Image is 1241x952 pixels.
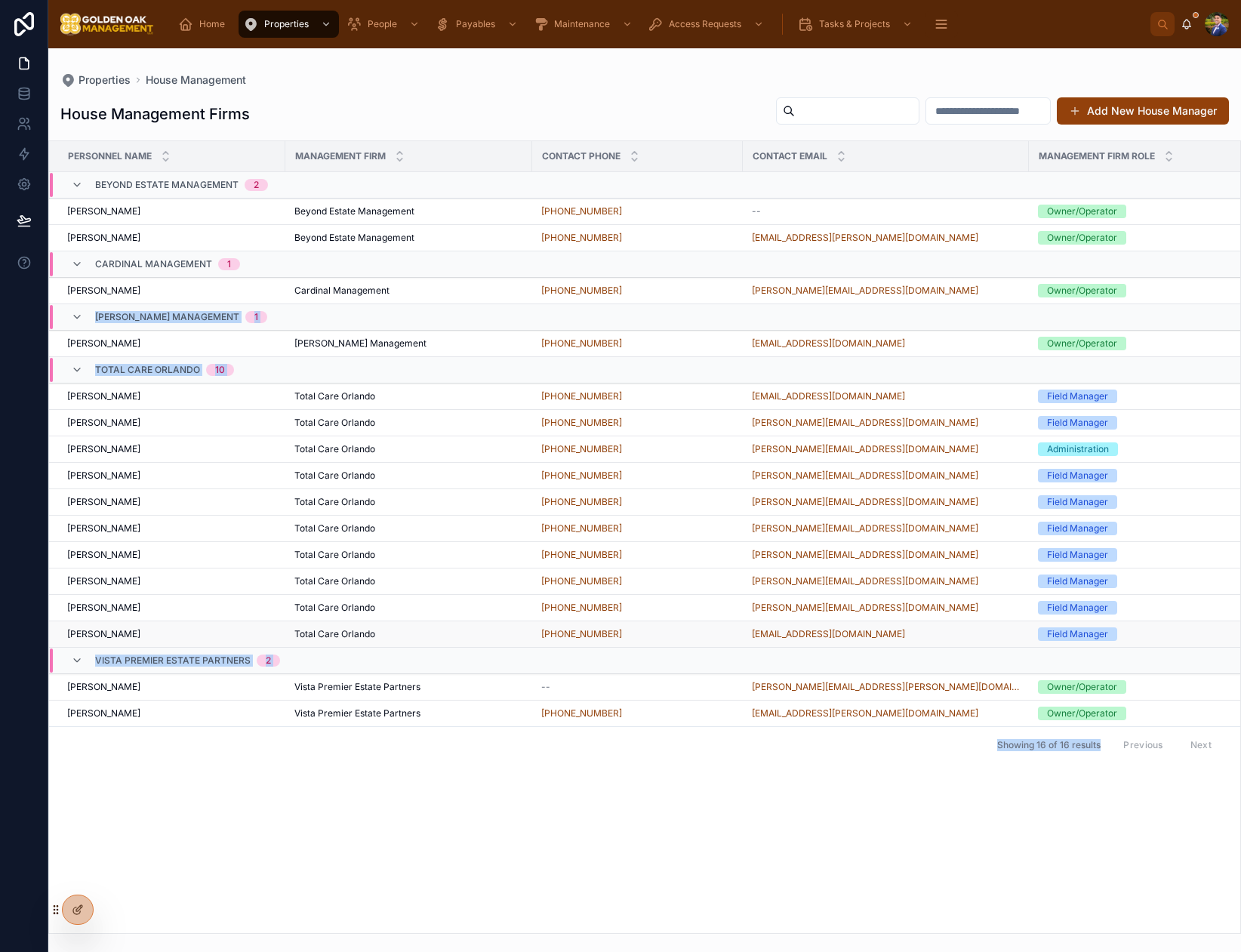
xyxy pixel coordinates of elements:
[1047,390,1108,403] div: Field Manager
[541,575,622,587] a: [PHONE_NUMBER]
[541,232,622,244] a: [PHONE_NUMBER]
[541,681,734,693] a: --
[542,150,620,162] span: Contact Phone
[1047,680,1117,694] div: Owner/Operator
[294,496,523,508] a: Total Care Orlando
[79,72,131,88] span: Properties
[294,681,420,693] span: Vista Premier Estate Partners
[95,258,212,270] span: Cardinal Management
[294,628,375,640] span: Total Care Orlando
[752,417,1020,429] a: [PERSON_NAME][EMAIL_ADDRESS][DOMAIN_NAME]
[342,11,427,38] a: People
[1047,575,1108,588] div: Field Manager
[752,232,978,244] a: [EMAIL_ADDRESS][PERSON_NAME][DOMAIN_NAME]
[95,179,239,191] span: Beyond Estate Management
[752,522,1020,535] a: [PERSON_NAME][EMAIL_ADDRESS][DOMAIN_NAME]
[67,602,276,614] a: [PERSON_NAME]
[1047,548,1108,562] div: Field Manager
[67,285,276,297] a: [PERSON_NAME]
[752,602,1020,614] a: [PERSON_NAME][EMAIL_ADDRESS][DOMAIN_NAME]
[294,470,523,482] a: Total Care Orlando
[1047,495,1108,509] div: Field Manager
[95,364,200,376] span: Total Care Orlando
[541,549,734,561] a: [PHONE_NUMBER]
[752,232,1020,244] a: [EMAIL_ADDRESS][PERSON_NAME][DOMAIN_NAME]
[67,549,140,561] span: [PERSON_NAME]
[752,470,978,482] a: [PERSON_NAME][EMAIL_ADDRESS][DOMAIN_NAME]
[199,18,225,30] span: Home
[294,628,523,640] a: Total Care Orlando
[67,390,140,402] span: [PERSON_NAME]
[294,522,375,535] span: Total Care Orlando
[669,18,741,30] span: Access Requests
[294,337,523,350] a: [PERSON_NAME] Management
[541,522,734,535] a: [PHONE_NUMBER]
[752,575,978,587] a: [PERSON_NAME][EMAIL_ADDRESS][DOMAIN_NAME]
[67,470,140,482] span: [PERSON_NAME]
[67,681,276,693] a: [PERSON_NAME]
[294,205,523,217] a: Beyond Estate Management
[752,443,978,455] a: [PERSON_NAME][EMAIL_ADDRESS][DOMAIN_NAME]
[1047,707,1117,720] div: Owner/Operator
[146,72,246,88] a: House Management
[554,18,610,30] span: Maintenance
[294,575,523,587] a: Total Care Orlando
[430,11,525,38] a: Payables
[67,628,276,640] a: [PERSON_NAME]
[294,602,523,614] a: Total Care Orlando
[294,390,375,402] span: Total Care Orlando
[67,443,276,455] a: [PERSON_NAME]
[295,150,386,162] span: Management Firm
[294,707,523,719] a: Vista Premier Estate Partners
[541,337,734,350] a: [PHONE_NUMBER]
[68,150,152,162] span: Personnel Name
[294,443,523,455] a: Total Care Orlando
[239,11,339,38] a: Properties
[541,602,734,614] a: [PHONE_NUMBER]
[752,337,905,350] a: [EMAIL_ADDRESS][DOMAIN_NAME]
[752,337,1020,350] a: [EMAIL_ADDRESS][DOMAIN_NAME]
[67,707,276,719] a: [PERSON_NAME]
[67,417,140,429] span: [PERSON_NAME]
[67,205,140,217] span: [PERSON_NAME]
[752,496,978,508] a: [PERSON_NAME][EMAIL_ADDRESS][DOMAIN_NAME]
[541,549,622,561] a: [PHONE_NUMBER]
[752,628,1020,640] a: [EMAIL_ADDRESS][DOMAIN_NAME]
[752,390,1020,402] a: [EMAIL_ADDRESS][DOMAIN_NAME]
[67,549,276,561] a: [PERSON_NAME]
[752,522,978,535] a: [PERSON_NAME][EMAIL_ADDRESS][DOMAIN_NAME]
[541,707,734,719] a: [PHONE_NUMBER]
[67,628,140,640] span: [PERSON_NAME]
[294,417,375,429] span: Total Care Orlando
[294,470,375,482] span: Total Care Orlando
[67,522,276,535] a: [PERSON_NAME]
[67,575,140,587] span: [PERSON_NAME]
[67,232,140,244] span: [PERSON_NAME]
[294,549,523,561] a: Total Care Orlando
[254,311,258,323] div: 1
[294,549,375,561] span: Total Care Orlando
[67,681,140,693] span: [PERSON_NAME]
[1047,337,1117,350] div: Owner/Operator
[67,232,276,244] a: [PERSON_NAME]
[752,285,1020,297] a: [PERSON_NAME][EMAIL_ADDRESS][DOMAIN_NAME]
[67,443,140,455] span: [PERSON_NAME]
[752,549,1020,561] a: [PERSON_NAME][EMAIL_ADDRESS][DOMAIN_NAME]
[294,602,375,614] span: Total Care Orlando
[752,707,1020,719] a: [EMAIL_ADDRESS][PERSON_NAME][DOMAIN_NAME]
[67,337,276,350] a: [PERSON_NAME]
[456,18,495,30] span: Payables
[166,8,1150,41] div: scrollable content
[1057,97,1229,125] a: Add New House Manager
[541,470,734,482] a: [PHONE_NUMBER]
[67,470,276,482] a: [PERSON_NAME]
[541,522,622,535] a: [PHONE_NUMBER]
[294,285,390,297] span: Cardinal Management
[1047,627,1108,641] div: Field Manager
[819,18,890,30] span: Tasks & Projects
[752,496,1020,508] a: [PERSON_NAME][EMAIL_ADDRESS][DOMAIN_NAME]
[67,285,140,297] span: [PERSON_NAME]
[752,575,1020,587] a: [PERSON_NAME][EMAIL_ADDRESS][DOMAIN_NAME]
[266,655,271,667] div: 2
[294,337,426,350] span: [PERSON_NAME] Management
